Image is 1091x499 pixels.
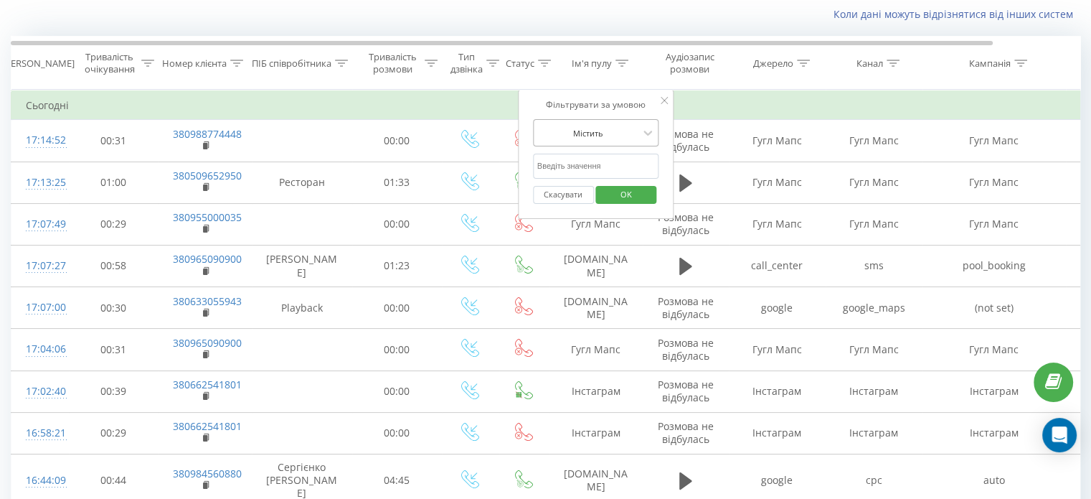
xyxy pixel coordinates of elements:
[826,203,922,245] td: Гугл Мапс
[833,7,1080,21] a: Коли дані можуть відрізнятися вiд інших систем
[252,287,352,329] td: Playback
[252,245,352,286] td: [PERSON_NAME]
[352,120,442,162] td: 00:00
[26,294,55,322] div: 17:07:00
[922,329,1066,370] td: Гугл Мапс
[658,378,714,404] span: Розмова не відбулась
[922,245,1066,286] td: pool_booking
[826,370,922,412] td: Інстаграм
[549,329,643,370] td: Гугл Мапс
[69,162,159,203] td: 01:00
[352,287,442,329] td: 00:00
[658,210,714,237] span: Розмова не відбулась
[26,169,55,197] div: 17:13:25
[596,186,657,204] button: OK
[826,287,922,329] td: google_maps
[729,287,826,329] td: google
[69,245,159,286] td: 00:58
[352,329,442,370] td: 00:00
[826,412,922,454] td: Інстаграм
[69,329,159,370] td: 00:31
[658,336,714,363] span: Розмова не відбулась
[352,370,442,412] td: 00:00
[549,203,643,245] td: Гугл Мапс
[26,467,55,495] div: 16:44:09
[162,57,227,70] div: Номер клієнта
[922,412,1066,454] td: Інстаграм
[549,412,643,454] td: Інстаграм
[69,203,159,245] td: 00:29
[969,57,1011,70] div: Кампанія
[69,370,159,412] td: 00:39
[658,294,714,321] span: Розмова не відбулась
[252,162,352,203] td: Ресторан
[922,203,1066,245] td: Гугл Мапс
[173,169,242,182] a: 380509652950
[173,127,242,141] a: 380988774448
[533,154,659,179] input: Введіть значення
[506,57,534,70] div: Статус
[69,412,159,454] td: 00:29
[352,412,442,454] td: 00:00
[549,370,643,412] td: Інстаграм
[572,57,612,70] div: Ім'я пулу
[729,203,826,245] td: Гугл Мапс
[26,419,55,447] div: 16:58:21
[753,57,793,70] div: Джерело
[549,287,643,329] td: [DOMAIN_NAME]
[658,127,714,154] span: Розмова не відбулась
[729,412,826,454] td: Інстаграм
[173,252,242,266] a: 380965090900
[826,329,922,370] td: Гугл Мапс
[655,51,724,75] div: Аудіозапис розмови
[922,162,1066,203] td: Гугл Мапс
[26,378,55,406] div: 17:02:40
[826,120,922,162] td: Гугл Мапс
[352,162,442,203] td: 01:33
[69,287,159,329] td: 00:30
[729,370,826,412] td: Інстаграм
[533,186,594,204] button: Скасувати
[729,162,826,203] td: Гугл Мапс
[922,120,1066,162] td: Гугл Мапс
[549,245,643,286] td: [DOMAIN_NAME]
[1042,418,1077,452] div: Open Intercom Messenger
[173,467,242,480] a: 380984560880
[922,287,1066,329] td: (not set)
[658,419,714,446] span: Розмова не відбулась
[2,57,75,70] div: [PERSON_NAME]
[729,120,826,162] td: Гугл Мапс
[26,126,55,154] div: 17:14:52
[69,120,159,162] td: 00:31
[173,294,242,308] a: 380633055943
[352,245,442,286] td: 01:23
[826,162,922,203] td: Гугл Мапс
[252,57,331,70] div: ПІБ співробітника
[729,245,826,286] td: call_center
[922,370,1066,412] td: Інстаграм
[26,210,55,238] div: 17:07:49
[26,252,55,280] div: 17:07:27
[352,203,442,245] td: 00:00
[173,378,242,391] a: 380662541801
[856,57,883,70] div: Канал
[826,245,922,286] td: sms
[173,336,242,350] a: 380965090900
[173,210,242,224] a: 380955000035
[729,329,826,370] td: Гугл Мапс
[533,98,659,112] div: Фільтрувати за умовою
[173,419,242,433] a: 380662541801
[26,335,55,363] div: 17:04:06
[364,51,421,75] div: Тривалість розмови
[81,51,138,75] div: Тривалість очікування
[606,183,646,205] span: OK
[450,51,483,75] div: Тип дзвінка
